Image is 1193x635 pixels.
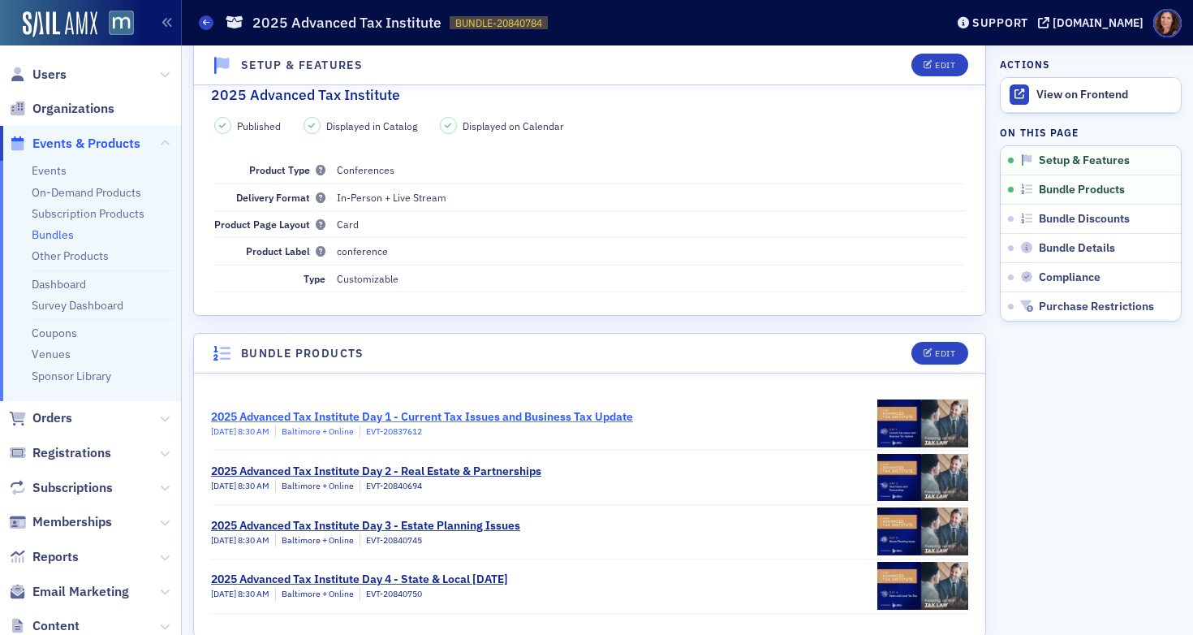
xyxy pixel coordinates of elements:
div: Edit [935,349,955,358]
h1: 2025 Advanced Tax Institute [252,13,441,32]
div: Baltimore + Online [275,588,354,601]
button: [DOMAIN_NAME] [1038,17,1149,28]
span: Bundle Products [1039,183,1125,197]
span: In-Person + Live Stream [337,191,446,204]
span: Compliance [1039,270,1100,285]
a: Users [9,66,67,84]
div: EVT-20840750 [360,588,422,601]
span: Users [32,66,67,84]
span: Card [337,218,359,231]
a: Bundles [32,227,74,242]
span: Events & Products [32,135,140,153]
div: EVT-20840694 [360,480,422,493]
div: 2025 Advanced Tax Institute Day 1 - Current Tax Issues and Business Tax Update [211,408,633,425]
span: Profile [1153,9,1182,37]
a: Orders [9,409,72,427]
span: 8:30 AM [238,425,269,437]
div: [DOMAIN_NAME] [1053,15,1143,30]
span: Product Type [249,163,325,176]
span: Conferences [337,163,394,176]
h4: Actions [1000,57,1050,71]
span: Email Marketing [32,583,129,601]
img: SailAMX [23,11,97,37]
a: Venues [32,347,71,361]
span: Published [237,119,281,133]
span: Registrations [32,444,111,462]
div: 2025 Advanced Tax Institute Day 3 - Estate Planning Issues [211,517,520,534]
a: Events [32,163,67,178]
span: Type [304,272,325,285]
a: Content [9,617,80,635]
a: 2025 Advanced Tax Institute Day 1 - Current Tax Issues and Business Tax Update[DATE] 8:30 AMBalti... [211,396,968,450]
span: Subscriptions [32,479,113,497]
a: Dashboard [32,277,86,292]
span: BUNDLE-20840784 [455,16,542,30]
span: Bundle Details [1039,241,1115,256]
div: Baltimore + Online [275,425,354,438]
a: Email Marketing [9,583,129,601]
div: EVT-20840745 [360,534,422,547]
span: Reports [32,548,79,566]
span: Product Label [246,244,325,257]
span: Content [32,617,80,635]
a: Subscription Products [32,206,144,221]
a: Organizations [9,100,114,118]
a: Coupons [32,326,77,340]
span: Bundle Discounts [1039,212,1130,227]
a: Survey Dashboard [32,298,123,313]
div: Baltimore + Online [275,480,354,493]
span: Displayed in Catalog [326,119,417,133]
span: [DATE] [211,425,238,437]
button: Edit [911,342,967,365]
span: Delivery Format [236,191,325,204]
a: Reports [9,548,79,566]
span: Setup & Features [1039,153,1130,168]
a: Events & Products [9,135,140,153]
span: Purchase Restrictions [1039,300,1154,314]
button: Edit [911,54,967,76]
h4: On this page [1000,125,1182,140]
span: [DATE] [211,588,238,599]
span: Memberships [32,513,112,531]
a: View Homepage [97,11,134,38]
span: 8:30 AM [238,588,269,599]
div: Edit [935,61,955,70]
span: 8:30 AM [238,480,269,491]
div: Support [972,15,1028,30]
dd: conference [337,238,966,264]
h4: Bundle Products [241,345,364,362]
span: Displayed on Calendar [463,119,564,133]
div: EVT-20837612 [360,425,422,438]
a: Registrations [9,444,111,462]
span: [DATE] [211,534,238,546]
div: 2025 Advanced Tax Institute Day 2 - Real Estate & Partnerships [211,463,541,480]
a: Memberships [9,513,112,531]
a: 2025 Advanced Tax Institute Day 4 - State & Local [DATE][DATE] 8:30 AMBaltimore + OnlineEVT-20840750 [211,559,968,613]
img: SailAMX [109,11,134,36]
a: Subscriptions [9,479,113,497]
a: On-Demand Products [32,185,141,200]
div: Baltimore + Online [275,534,354,547]
span: 8:30 AM [238,534,269,546]
a: 2025 Advanced Tax Institute Day 3 - Estate Planning Issues[DATE] 8:30 AMBaltimore + OnlineEVT-208... [211,505,968,559]
span: Orders [32,409,72,427]
a: 2025 Advanced Tax Institute Day 2 - Real Estate & Partnerships[DATE] 8:30 AMBaltimore + OnlineEVT... [211,451,968,504]
dd: Customizable [337,266,966,292]
h2: 2025 Advanced Tax Institute [211,84,400,106]
a: Other Products [32,248,109,263]
div: View on Frontend [1036,88,1173,102]
a: View on Frontend [1001,78,1181,112]
h4: Setup & Features [241,57,363,74]
span: Organizations [32,100,114,118]
div: 2025 Advanced Tax Institute Day 4 - State & Local [DATE] [211,571,508,588]
span: [DATE] [211,480,238,491]
a: Sponsor Library [32,369,111,383]
span: Product Page Layout [214,218,325,231]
